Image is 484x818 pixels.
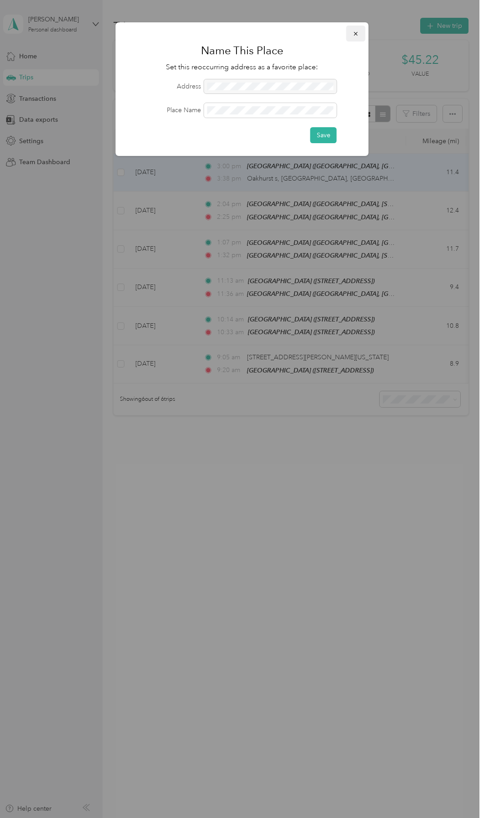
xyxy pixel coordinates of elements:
[433,767,484,818] iframe: Everlance-gr Chat Button Frame
[129,62,356,73] p: Set this reoccurring address as a favorite place:
[129,82,201,91] label: Address
[129,40,356,62] h1: Name This Place
[310,127,337,143] button: Save
[129,105,201,115] label: Place Name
